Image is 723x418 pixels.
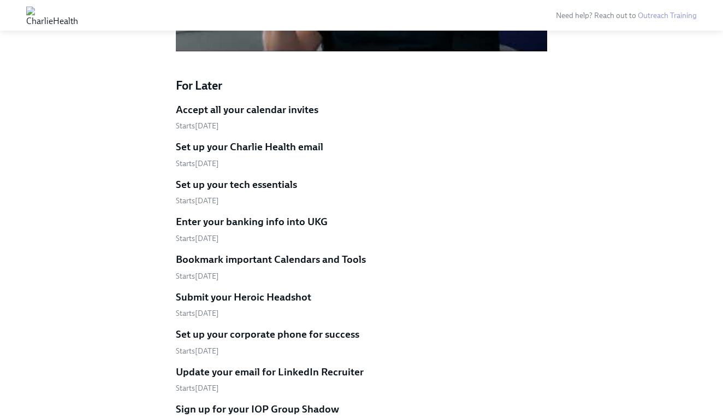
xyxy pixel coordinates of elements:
a: Set up your Charlie Health emailStarts[DATE] [176,140,547,169]
a: Submit your Heroic HeadshotStarts[DATE] [176,290,547,319]
h5: Enter your banking info into UKG [176,215,328,229]
span: Monday, October 6th 2025, 10:00 am [176,346,219,356]
span: Monday, October 6th 2025, 10:00 am [176,234,219,243]
a: Set up your corporate phone for successStarts[DATE] [176,327,547,356]
h4: For Later [176,78,547,94]
span: Monday, October 6th 2025, 10:00 am [176,121,219,131]
h5: Set up your corporate phone for success [176,327,359,342]
h5: Set up your tech essentials [176,178,297,192]
a: Outreach Training [638,11,697,20]
span: Monday, October 6th 2025, 10:00 am [176,309,219,318]
span: Monday, October 6th 2025, 10:00 am [176,272,219,281]
a: Set up your tech essentialsStarts[DATE] [176,178,547,207]
span: Monday, October 6th 2025, 10:00 am [176,159,219,168]
h5: Accept all your calendar invites [176,103,318,117]
a: Enter your banking info into UKGStarts[DATE] [176,215,547,244]
h5: Sign up for your IOP Group Shadow [176,402,339,416]
h5: Update your email for LinkedIn Recruiter [176,365,364,379]
a: Accept all your calendar invitesStarts[DATE] [176,103,547,132]
span: Monday, October 6th 2025, 10:00 am [176,196,219,205]
a: Update your email for LinkedIn RecruiterStarts[DATE] [176,365,547,394]
h5: Submit your Heroic Headshot [176,290,311,304]
span: Need help? Reach out to [556,11,697,20]
a: Bookmark important Calendars and ToolsStarts[DATE] [176,252,547,281]
h5: Set up your Charlie Health email [176,140,323,154]
img: CharlieHealth [26,7,78,24]
h5: Bookmark important Calendars and Tools [176,252,366,267]
span: Monday, October 6th 2025, 10:00 am [176,384,219,393]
